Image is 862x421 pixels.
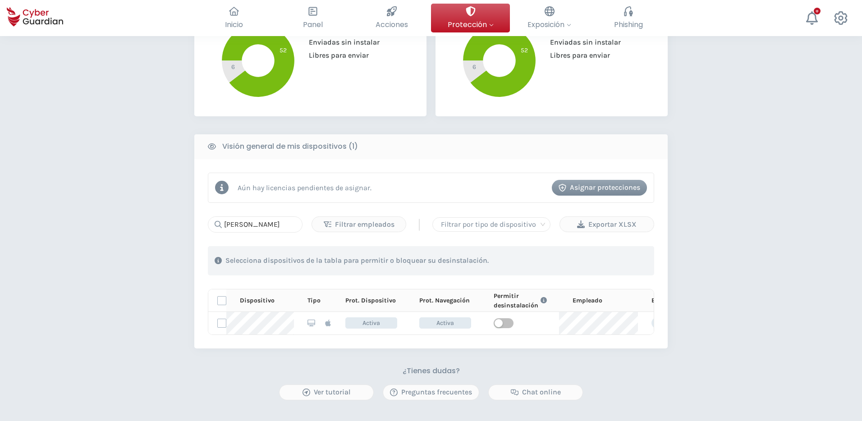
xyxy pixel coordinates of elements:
p: Selecciona dispositivos de la tabla para permitir o bloquear su desinstalación. [225,256,489,265]
div: Chat online [495,387,576,398]
div: Prot. Navegación [419,296,480,305]
button: Chat online [488,384,583,400]
div: Tipo [307,296,332,305]
span: | [417,218,421,231]
div: Preguntas frecuentes [390,387,472,398]
span: Acciones [376,19,408,30]
button: Panel [273,4,352,32]
div: Prot. Dispositivo [345,296,406,305]
div: Etiquetas [651,296,690,305]
div: + [814,8,821,14]
button: Inicio [194,4,273,32]
div: Asignar protecciones [559,182,640,193]
p: Aún hay licencias pendientes de asignar. [238,183,371,192]
button: Exposición [510,4,589,32]
span: Libres para enviar [543,51,610,59]
span: Activa [419,317,471,329]
div: Empleado [573,296,638,305]
div: Exportar XLSX [567,219,647,230]
button: Exportar XLSX [559,216,654,232]
button: Filtrar empleados [312,216,406,232]
div: Ver tutorial [286,387,367,398]
button: Preguntas frecuentes [383,384,479,400]
input: Buscar... [208,216,303,233]
button: Protección [431,4,510,32]
span: Protección [448,19,494,30]
span: Activa [345,317,397,329]
span: Panel [303,19,323,30]
span: Inicio [225,19,243,30]
span: Exposición [527,19,571,30]
div: Permitir desinstalación [494,291,559,310]
button: Acciones [352,4,431,32]
span: Phishing [614,19,643,30]
b: Visión general de mis dispositivos (1) [222,141,358,152]
div: Filtrar empleados [319,219,399,230]
button: Asignar protecciones [552,180,647,196]
h3: ¿Tienes dudas? [403,366,460,375]
button: Phishing [589,4,668,32]
button: Link to FAQ information [538,291,549,310]
button: Ver tutorial [279,384,374,400]
div: Dispositivo [240,296,294,305]
span: Enviadas sin instalar [543,38,621,46]
span: Libres para enviar [302,51,369,59]
span: Enviadas sin instalar [302,38,380,46]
